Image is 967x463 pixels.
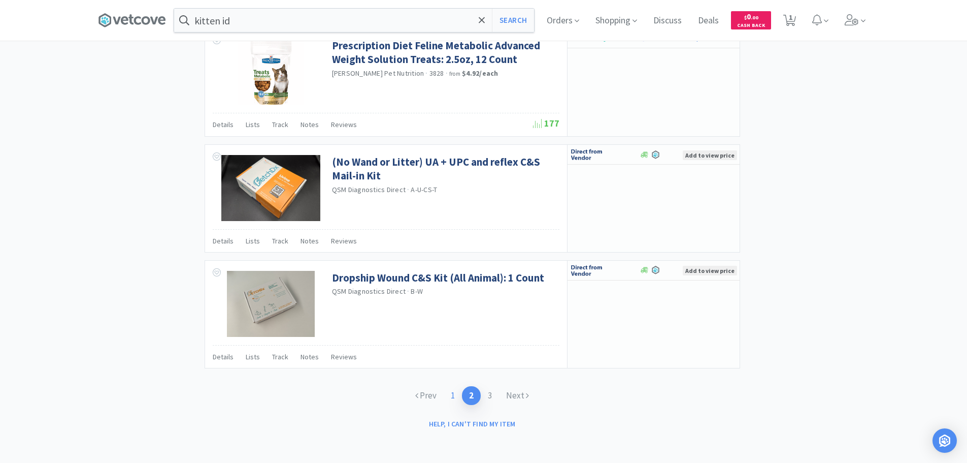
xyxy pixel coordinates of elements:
span: from [449,70,460,77]
span: Details [213,120,234,129]
a: QSM Diagnostics Direct [332,185,406,194]
span: 0 [744,12,758,21]
img: e9d06c1ee72941238df1bc7da8379e73_410221.jpeg [227,271,315,337]
span: Lists [246,236,260,245]
span: $ [744,14,747,21]
a: Dropship Wound C&S Kit (All Animal): 1 Count [332,271,544,285]
span: Track [272,352,288,361]
span: 177 [533,117,559,129]
button: Search [492,9,534,32]
a: [PERSON_NAME] Pet Nutrition [332,69,424,78]
span: Reviews [331,120,357,129]
span: Lists [246,120,260,129]
span: · [425,69,427,78]
span: Details [213,352,234,361]
span: · [446,69,448,78]
span: · [407,287,409,296]
span: Cash Back [737,23,765,29]
span: Reviews [331,352,357,361]
img: a33578ed2226429086cf13411b726087_536380.jpg [221,155,320,221]
span: 3828 [429,69,444,78]
img: c67096674d5b41e1bca769e75293f8dd_19.png [570,147,608,162]
a: Prescription Diet Feline Metabolic Advanced Weight Solution Treats: 2.5oz, 12 Count [332,39,557,67]
span: . 00 [751,14,758,21]
img: c67096674d5b41e1bca769e75293f8dd_19.png [570,263,608,278]
a: Deals [694,16,723,25]
span: Track [272,236,288,245]
a: $0.00Cash Back [731,7,771,34]
span: B-W [411,287,423,296]
span: Notes [301,120,319,129]
strong: $4.92 / each [462,69,498,78]
img: b7c1bdde927746e6b4fec575c89460a3_182899.gif [238,39,304,105]
div: Open Intercom Messenger [932,428,957,453]
input: Search by item, sku, manufacturer, ingredient, size... [174,9,534,32]
span: Details [213,236,234,245]
a: 3 [481,386,499,405]
a: 2 [462,386,481,405]
span: · [407,185,409,194]
a: (No Wand or Litter) UA + UPC and reflex C&S Mail-in Kit [332,155,557,183]
span: Add to view price [683,266,737,275]
a: Prev [408,386,444,405]
span: A-U-CS-T [411,185,437,194]
a: 1 [444,386,462,405]
a: 1 [779,17,800,26]
a: Discuss [649,16,686,25]
span: Notes [301,352,319,361]
span: Reviews [331,236,357,245]
span: Add to view price [683,150,737,160]
a: QSM Diagnostics Direct [332,287,406,296]
span: Notes [301,236,319,245]
button: Help, I can't find my item [423,415,522,433]
span: Track [272,120,288,129]
span: Lists [246,352,260,361]
a: Next [499,386,536,405]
